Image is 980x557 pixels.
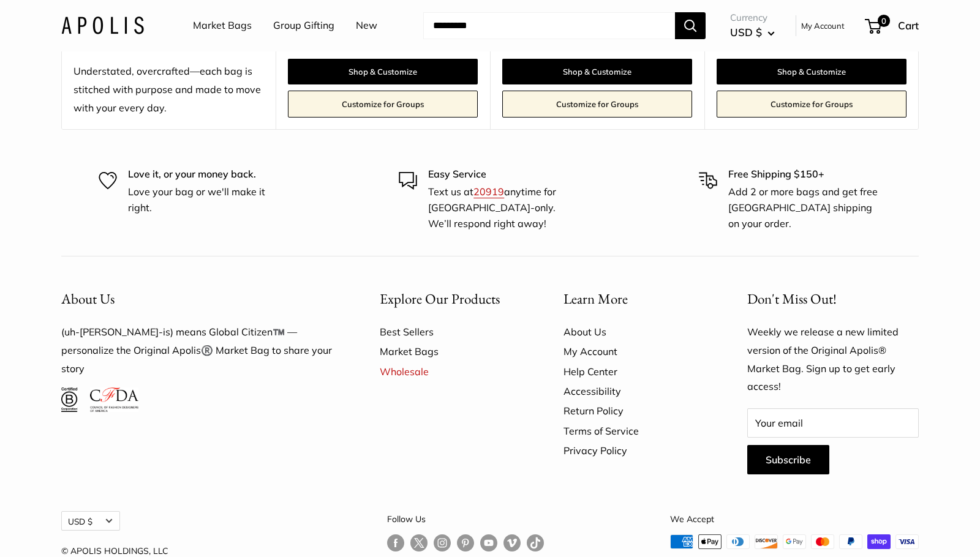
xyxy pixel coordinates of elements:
[61,511,120,531] button: USD $
[728,184,881,231] p: Add 2 or more bags and get free [GEOGRAPHIC_DATA] shipping on your order.
[20,20,29,29] img: logo_orange.svg
[423,12,675,39] input: Search...
[502,91,692,118] a: Customize for Groups
[717,59,907,84] a: Shop & Customize
[866,16,919,36] a: 0 Cart
[128,184,281,215] p: Love your bag or we'll make it right.
[527,534,544,552] a: Follow us on Tumblr
[563,290,628,308] span: Learn More
[503,534,521,552] a: Follow us on Vimeo
[34,20,60,29] div: v 4.0.25
[61,290,115,308] span: About Us
[563,381,704,401] a: Accessibility
[730,23,775,42] button: USD $
[128,166,281,182] p: Love it, or your money back.
[380,342,521,361] a: Market Bags
[878,15,890,27] span: 0
[747,445,829,474] button: Subscribe
[380,287,521,311] button: Explore Our Products
[33,71,43,81] img: tab_domain_overview_orange.svg
[288,59,478,84] a: Shop & Customize
[747,323,919,397] p: Weekly we release a new limited version of the Original Apolis® Market Bag. Sign up to get early ...
[356,17,377,35] a: New
[428,184,581,231] p: Text us at anytime for [GEOGRAPHIC_DATA]-only. We’ll respond right away!
[563,322,704,342] a: About Us
[47,72,110,80] div: Domain Overview
[801,18,845,33] a: My Account
[32,32,135,42] div: Domain: [DOMAIN_NAME]
[61,287,337,311] button: About Us
[563,342,704,361] a: My Account
[380,322,521,342] a: Best Sellers
[380,290,500,308] span: Explore Our Products
[747,287,919,311] p: Don't Miss Out!
[387,534,404,552] a: Follow us on Facebook
[717,91,907,118] a: Customize for Groups
[380,362,521,381] a: Wholesale
[563,441,704,460] a: Privacy Policy
[730,26,762,39] span: USD $
[728,166,881,182] p: Free Shipping $150+
[428,166,581,182] p: Easy Service
[457,534,474,552] a: Follow us on Pinterest
[898,19,919,32] span: Cart
[480,534,497,552] a: Follow us on YouTube
[434,534,451,552] a: Follow us on Instagram
[61,323,337,378] p: (uh-[PERSON_NAME]-is) means Global Citizen™️ — personalize the Original Apolis®️ Market Bag to sh...
[273,17,334,35] a: Group Gifting
[563,287,704,311] button: Learn More
[410,534,428,556] a: Follow us on Twitter
[730,9,775,26] span: Currency
[670,511,919,527] p: We Accept
[473,185,504,198] a: 20919
[73,62,263,118] div: Understated, overcrafted—each bag is stitched with purpose and made to move with your every day.
[90,387,138,412] img: Council of Fashion Designers of America Member
[675,12,706,39] button: Search
[20,32,29,42] img: website_grey.svg
[61,387,78,412] img: Certified B Corporation
[563,421,704,441] a: Terms of Service
[288,91,478,118] a: Customize for Groups
[387,511,544,527] p: Follow Us
[563,362,704,381] a: Help Center
[193,17,252,35] a: Market Bags
[563,401,704,421] a: Return Policy
[122,71,132,81] img: tab_keywords_by_traffic_grey.svg
[135,72,206,80] div: Keywords by Traffic
[61,17,144,34] img: Apolis
[502,59,692,84] a: Shop & Customize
